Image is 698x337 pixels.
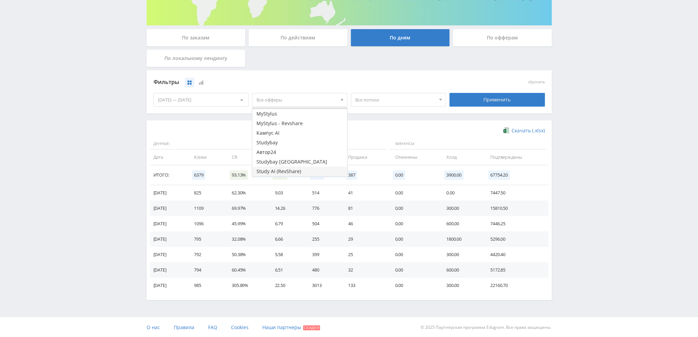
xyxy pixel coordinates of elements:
span: 3900.00 [444,170,464,180]
td: 14.26 [268,201,305,216]
button: MyStylus - Revshare [252,119,347,128]
td: 41 [341,185,388,201]
td: 15810.50 [483,201,548,216]
span: О нас [147,324,160,330]
td: 504 [305,216,341,231]
td: 255 [305,231,341,247]
td: 305.89% [225,278,268,293]
td: 1096 [187,216,225,231]
td: 600.00 [439,262,483,278]
button: Автор24 [252,147,347,157]
span: FAQ [208,324,217,330]
td: 5172.85 [483,262,548,278]
div: По локальному лендингу [147,50,245,67]
td: [DATE] [150,216,187,231]
td: 9.03 [268,185,305,201]
td: 300.00 [439,278,483,293]
td: 0.00 [388,247,439,262]
td: 6.51 [268,262,305,278]
td: 3013 [305,278,341,293]
button: сбросить [528,80,545,84]
td: Клики [187,149,225,165]
td: 25 [341,247,388,262]
button: Study AI (RevShare) [252,167,347,176]
td: 825 [187,185,225,201]
td: 7446.25 [483,216,548,231]
td: 60.45% [225,262,268,278]
td: 7447.50 [483,185,548,201]
td: 792 [187,247,225,262]
td: 1800.00 [439,231,483,247]
td: [DATE] [150,247,187,262]
span: Все офферы [256,93,337,106]
td: 5296.00 [483,231,548,247]
td: 0.00 [388,185,439,201]
td: [DATE] [150,231,187,247]
div: По действиям [249,29,347,46]
span: Наши партнеры [262,324,301,330]
td: 22160.70 [483,278,548,293]
button: Studybay [252,138,347,147]
td: 600.00 [439,216,483,231]
div: Применить [449,93,545,107]
div: По офферам [453,29,552,46]
td: 5.58 [268,247,305,262]
td: CR [225,149,268,165]
td: [DATE] [150,201,187,216]
td: Продажи [341,149,388,165]
button: Studybay [GEOGRAPHIC_DATA] [252,157,347,167]
td: 985 [187,278,225,293]
button: Кампус AI [252,128,347,138]
span: 93.13% [230,170,248,180]
span: Все потоки [355,93,436,106]
td: 6.79 [268,216,305,231]
td: 133 [341,278,388,293]
td: 0.00 [388,278,439,293]
span: Правила [174,324,194,330]
td: Дата [150,149,187,165]
td: 0.00 [388,216,439,231]
td: 45.99% [225,216,268,231]
td: Итого: [150,165,187,185]
td: 32.08% [225,231,268,247]
span: Скидки [303,325,320,330]
span: 0.00 [393,170,405,180]
span: 387 [346,170,357,180]
span: Финансы: [390,138,546,150]
td: 46 [341,216,388,231]
td: 4420.40 [483,247,548,262]
td: 795 [187,231,225,247]
td: 399 [305,247,341,262]
span: 67754.20 [488,170,510,180]
a: Скачать (.xlsx) [503,127,545,134]
td: 1109 [187,201,225,216]
td: 480 [305,262,341,278]
td: 29 [341,231,388,247]
td: 69.97% [225,201,268,216]
td: 50.38% [225,247,268,262]
td: [DATE] [150,278,187,293]
td: 300.00 [439,201,483,216]
span: Cookies [231,324,249,330]
td: 794 [187,262,225,278]
td: 300.00 [439,247,483,262]
td: 62.30% [225,185,268,201]
td: 0.00 [388,201,439,216]
span: 6379 [192,170,205,180]
td: [DATE] [150,185,187,201]
div: По заказам [147,29,245,46]
span: Скачать (.xlsx) [512,128,545,133]
img: xlsx [503,127,509,134]
td: Холд [439,149,483,165]
span: Данные: [150,138,304,150]
td: 81 [341,201,388,216]
div: Фильтры [153,77,446,87]
td: 22.50 [268,278,305,293]
div: По дням [351,29,450,46]
td: 6.66 [268,231,305,247]
td: 32 [341,262,388,278]
button: MyStylus [252,109,347,119]
td: 514 [305,185,341,201]
td: Подтверждены [483,149,548,165]
td: Отменены [388,149,439,165]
